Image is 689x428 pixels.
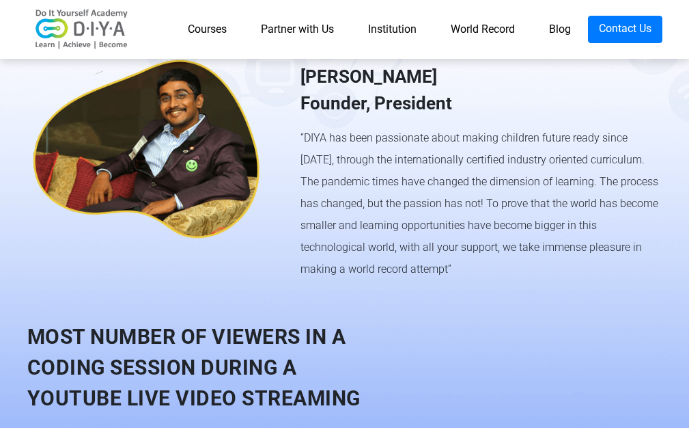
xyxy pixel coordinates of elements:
[300,127,662,280] div: “DIYA has been passionate about making children future ready since [DATE], through the internatio...
[434,16,532,43] a: World Record
[27,9,137,50] img: logo-v2.png
[171,16,244,43] a: Courses
[351,16,434,43] a: Institution
[532,16,588,43] a: Blog
[27,321,389,414] div: MOST NUMBER OF VIEWERS IN A CODING SESSION DURING A YOUTUBE LIVE VIDEO STREAMING
[588,16,662,43] a: Contact Us
[244,16,351,43] a: Partner with Us
[27,24,280,277] img: udhay.png
[300,64,662,117] div: [PERSON_NAME] Founder, President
